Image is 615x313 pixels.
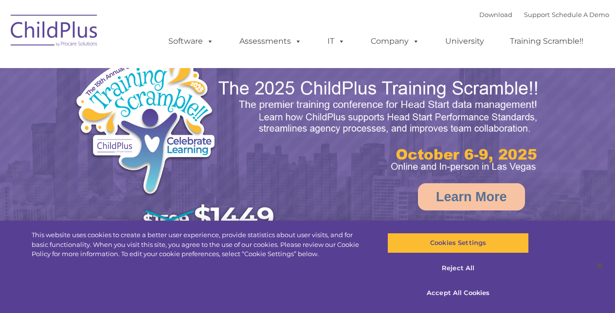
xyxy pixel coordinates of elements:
[387,258,529,278] button: Reject All
[6,8,103,56] img: ChildPlus by Procare Solutions
[479,11,609,18] font: |
[361,32,429,51] a: Company
[159,32,223,51] a: Software
[318,32,355,51] a: IT
[479,11,512,18] a: Download
[32,230,369,259] div: This website uses cookies to create a better user experience, provide statistics about user visit...
[500,32,593,51] a: Training Scramble!!
[524,11,550,18] a: Support
[387,233,529,253] button: Cookies Settings
[435,32,494,51] a: University
[230,32,311,51] a: Assessments
[552,11,609,18] a: Schedule A Demo
[589,255,610,277] button: Close
[387,283,529,303] button: Accept All Cookies
[418,183,525,210] a: Learn More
